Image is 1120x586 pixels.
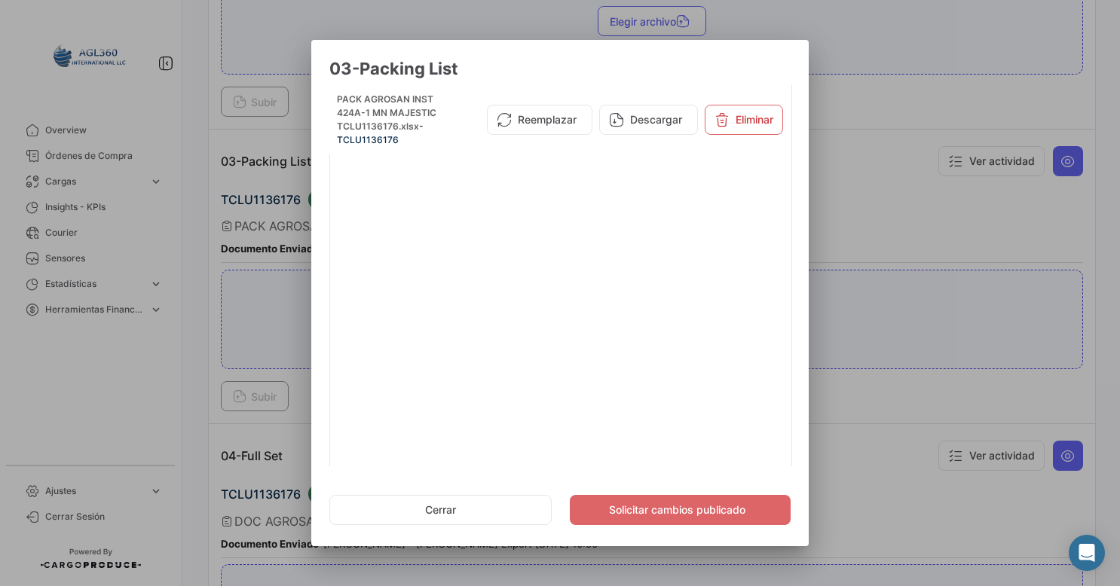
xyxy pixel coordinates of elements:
button: Descargar [599,105,698,135]
button: Solicitar cambios publicado [570,495,791,525]
div: Abrir Intercom Messenger [1069,535,1105,571]
button: Reemplazar [487,105,592,135]
button: Cerrar [329,495,552,525]
h3: 03-Packing List [329,58,791,79]
span: PACK AGROSAN INST 424A-1 MN MAJESTIC TCLU1136176.xlsx [337,93,436,132]
button: Eliminar [705,105,783,135]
